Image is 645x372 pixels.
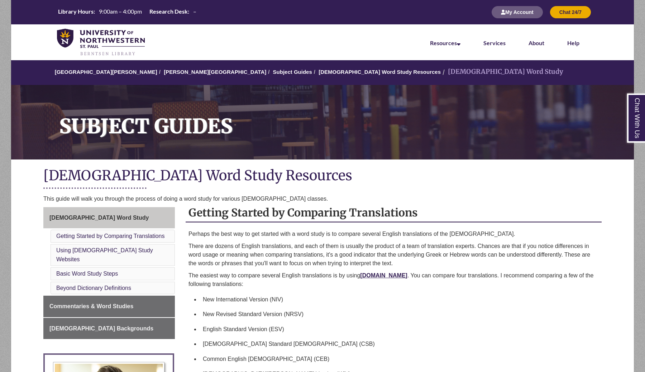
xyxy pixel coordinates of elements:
[200,307,599,322] li: New Revised Standard Version (NRSV)
[360,272,407,278] a: [DOMAIN_NAME]
[49,325,153,332] span: [DEMOGRAPHIC_DATA] Backgrounds
[492,6,543,18] button: My Account
[57,29,145,57] img: UNWSP Library Logo
[55,8,199,16] table: Hours Today
[567,39,579,46] a: Help
[164,69,266,75] a: [PERSON_NAME][GEOGRAPHIC_DATA]
[186,204,602,223] h2: Getting Started by Comparing Translations
[200,322,599,337] li: English Standard Version (ESV)
[11,85,634,159] a: Subject Guides
[43,207,175,229] a: [DEMOGRAPHIC_DATA] Word Study
[273,69,312,75] a: Subject Guides
[200,337,599,352] li: [DEMOGRAPHIC_DATA] Standard [DEMOGRAPHIC_DATA] (CSB)
[43,296,175,317] a: Commentaries & Word Studies
[200,352,599,367] li: Common English [DEMOGRAPHIC_DATA] (CEB)
[200,292,599,307] li: New International Version (NIV)
[147,8,190,15] th: Research Desk:
[49,215,149,221] span: [DEMOGRAPHIC_DATA] Word Study
[43,167,602,186] h1: [DEMOGRAPHIC_DATA] Word Study Resources
[55,69,157,75] a: [GEOGRAPHIC_DATA][PERSON_NAME]
[188,271,599,288] p: The easiest way to compare several English translations is by using . You can compare four transl...
[483,39,506,46] a: Services
[56,247,153,263] a: Using [DEMOGRAPHIC_DATA] Study Websites
[43,196,328,202] span: This guide will walk you through the process of doing a word study for various [DEMOGRAPHIC_DATA]...
[430,39,460,46] a: Resources
[550,6,591,18] button: Chat 24/7
[51,85,634,150] h1: Subject Guides
[99,8,142,15] span: 9:00am – 4:00pm
[529,39,544,46] a: About
[550,9,591,15] a: Chat 24/7
[56,233,164,239] a: Getting Started by Comparing Translations
[188,242,599,268] p: There are dozens of English translations, and each of them is usually the product of a team of tr...
[43,207,175,339] div: Guide Page Menu
[49,303,133,309] span: Commentaries & Word Studies
[43,318,175,339] a: [DEMOGRAPHIC_DATA] Backgrounds
[55,8,96,15] th: Library Hours:
[55,8,199,17] a: Hours Today
[56,285,131,291] a: Beyond Dictionary Definitions
[188,230,599,238] p: Perhaps the best way to get started with a word study is to compare several English translations ...
[56,271,118,277] a: Basic Word Study Steps
[441,67,563,77] li: [DEMOGRAPHIC_DATA] Word Study
[492,9,543,15] a: My Account
[193,8,196,15] span: –
[319,69,441,75] a: [DEMOGRAPHIC_DATA] Word Study Resources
